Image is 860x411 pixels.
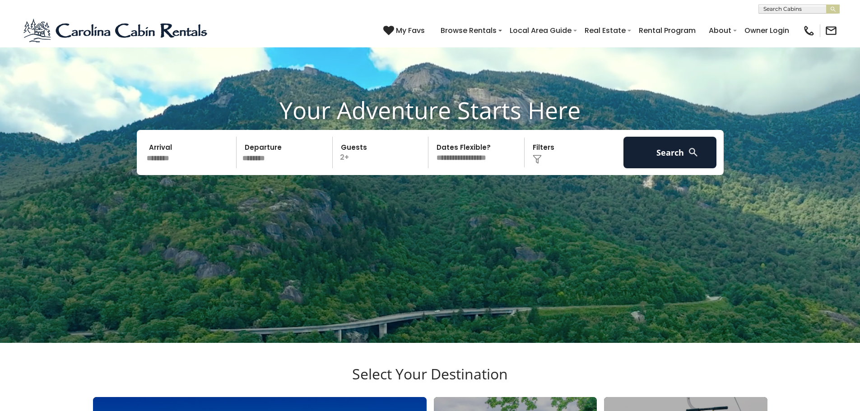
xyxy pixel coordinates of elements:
[634,23,700,38] a: Rental Program
[436,23,501,38] a: Browse Rentals
[623,137,717,168] button: Search
[688,147,699,158] img: search-regular-white.png
[23,17,210,44] img: Blue-2.png
[335,137,428,168] p: 2+
[803,24,815,37] img: phone-regular-black.png
[505,23,576,38] a: Local Area Guide
[580,23,630,38] a: Real Estate
[92,365,769,397] h3: Select Your Destination
[383,25,427,37] a: My Favs
[396,25,425,36] span: My Favs
[7,96,853,124] h1: Your Adventure Starts Here
[704,23,736,38] a: About
[825,24,837,37] img: mail-regular-black.png
[740,23,794,38] a: Owner Login
[533,155,542,164] img: filter--v1.png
